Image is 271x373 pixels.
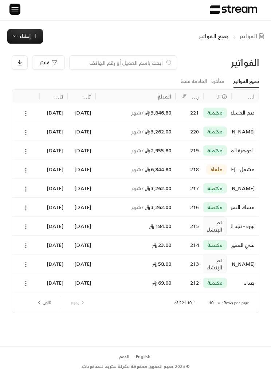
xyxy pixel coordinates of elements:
span: مكتملة [207,279,223,286]
p: Rows per page: [222,300,250,306]
div: [DATE] [44,122,63,141]
span: تم الإنشاء [207,257,222,271]
input: ابحث باسم العميل أو رقم الهاتف [74,59,163,67]
button: next page [33,296,54,309]
div: ديم المسلم [236,103,255,122]
span: / شهر [131,146,144,155]
div: 10 [205,299,222,308]
div: تاريخ الإنشاء [82,92,91,101]
span: / شهر [131,202,144,212]
button: Sort [180,92,189,101]
div: 212 [180,273,199,292]
div: 23.00 [100,236,171,254]
div: [DATE] [72,141,91,160]
a: الدعم [117,350,131,363]
div: مسك السيد [236,198,255,216]
div: English [136,353,150,360]
div: [DATE] [44,198,63,216]
div: [DATE] [44,273,63,292]
div: [DATE] [72,217,91,235]
div: 218 [180,160,199,179]
a: القادمة فقط [181,76,207,87]
div: 217 [180,179,199,197]
div: [PERSON_NAME] [236,179,255,197]
button: فلاتر [32,55,65,70]
div: [DATE] [44,103,63,122]
div: مشعل - [PERSON_NAME] [236,160,255,179]
div: نوره - نجد العبدالوهاب [236,217,255,235]
div: اسم العميل [245,92,255,101]
nav: breadcrumb [199,33,267,40]
img: Logo [210,5,257,14]
div: [PERSON_NAME] [236,122,255,141]
span: مكتملة [207,109,223,116]
div: الجوهرة المفدى [236,141,255,160]
span: / شهر [131,108,144,117]
span: تم الإنشاء [207,219,222,233]
div: [DATE] [44,160,63,179]
div: [DATE] [72,198,91,216]
div: رقم الفاتورة [189,92,199,101]
div: 221 [180,103,199,122]
div: الفواتير [203,57,260,68]
img: menu [11,5,19,14]
div: [PERSON_NAME] [236,254,255,273]
div: 220 [180,122,199,141]
div: 184.00 [100,217,171,235]
div: علي المغيرة [236,236,255,254]
div: [DATE] [44,217,63,235]
span: / شهر [131,184,144,193]
div: [DATE] [72,254,91,273]
div: [DATE] [72,179,91,197]
div: [DATE] [72,273,91,292]
span: مكتملة [207,147,223,154]
span: مكتملة [207,204,223,211]
div: المبلغ [157,92,171,101]
span: / شهر [131,165,144,174]
span: إنشاء [20,32,31,40]
span: فلاتر [39,60,50,65]
span: / شهر [131,127,144,136]
p: 1–10 of 221 [174,300,196,306]
div: [DATE] [72,122,91,141]
a: جميع الفواتير [233,76,259,88]
div: 215 [180,217,199,235]
span: مكتملة [207,128,223,135]
div: [DATE] [44,236,63,254]
div: 2,955.80 [100,141,171,160]
div: 69.00 [100,273,171,292]
div: 216 [180,198,199,216]
div: 213 [180,254,199,273]
div: 3,262.00 [100,179,171,197]
div: 3,846.80 [100,103,171,122]
p: جميع الفواتير [199,33,229,40]
button: إنشاء [7,29,43,44]
div: 3,262.00 [100,122,171,141]
div: [DATE] [44,254,63,273]
div: جيداء [236,273,255,292]
div: 219 [180,141,199,160]
a: متأخرة [211,76,224,87]
span: مكتملة [207,241,223,249]
div: 58.00 [100,254,171,273]
a: الفواتير [240,33,267,40]
div: 214 [180,236,199,254]
div: 3,262.00 [100,198,171,216]
div: [DATE] [72,160,91,179]
div: [DATE] [44,179,63,197]
span: مكتملة [207,185,223,192]
div: [DATE] [72,103,91,122]
div: [DATE] [72,236,91,254]
div: 6,844.80 [100,160,171,179]
div: تاريخ التحديث [54,92,63,101]
span: ملغاة [211,166,223,173]
div: © 2025 جميع الحقوق محفوظة لشركة ستريم للمدفوعات. [81,363,190,370]
div: [DATE] [44,141,63,160]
